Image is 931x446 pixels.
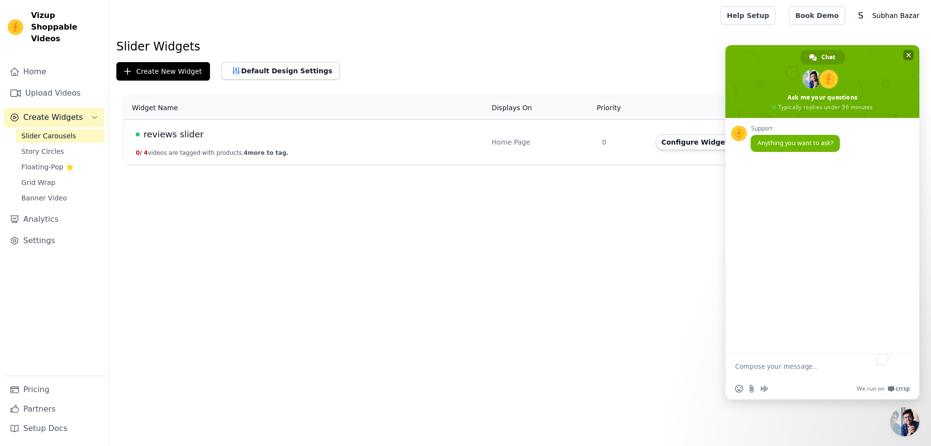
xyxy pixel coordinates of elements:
[21,178,55,187] span: Grid Wrap
[735,385,743,393] span: Insert an emoji
[31,10,100,45] span: Vizup Shoppable Videos
[222,62,340,80] button: Default Design Settings
[21,147,64,156] span: Story Circles
[4,399,104,419] a: Partners
[16,191,104,205] a: Banner Video
[656,134,734,150] button: Configure Widget
[116,62,210,81] button: Create New Widget
[16,160,104,174] a: Floating-Pop ⭐
[4,83,104,103] a: Upload Videos
[896,385,910,393] span: Crisp
[596,96,650,120] th: Priority
[596,120,650,165] td: 0
[890,407,919,436] a: Close chat
[4,108,104,127] button: Create Widgets
[244,149,289,156] span: 4 more to tag.
[858,11,863,20] text: S
[748,385,755,393] span: Send a file
[760,385,768,393] span: Audio message
[4,231,104,250] a: Settings
[821,50,835,65] span: Chat
[4,210,104,229] a: Analytics
[136,149,289,157] button: 0/ 4videos are tagged with products.4more to tag.
[857,385,884,393] span: We run on
[116,39,923,54] h1: Slider Widgets
[801,50,845,65] a: Chat
[903,50,914,60] span: Close chat
[16,145,104,158] a: Story Circles
[21,131,76,141] span: Slider Carousels
[757,139,833,147] span: Anything you want to ask?
[4,62,104,82] a: Home
[4,419,104,438] a: Setup Docs
[751,125,840,132] span: Support
[21,162,74,172] span: Floating-Pop ⭐
[136,132,140,136] span: Live Published
[486,96,596,120] th: Displays On
[492,137,591,147] div: Home Page
[21,193,67,203] span: Banner Video
[789,6,845,25] a: Book Demo
[868,7,923,24] p: Subhan Bazar
[144,149,148,156] span: 4
[124,96,486,120] th: Widget Name
[23,112,83,123] span: Create Widgets
[735,354,890,378] textarea: To enrich screen reader interactions, please activate Accessibility in Grammarly extension settings
[16,129,104,143] a: Slider Carousels
[16,176,104,189] a: Grid Wrap
[144,128,204,141] span: reviews slider
[857,385,910,393] a: We run onCrisp
[136,149,142,156] span: 0 /
[853,7,923,24] button: S Subhan Bazar
[8,19,23,35] img: Vizup
[721,6,775,25] a: Help Setup
[4,380,104,399] a: Pricing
